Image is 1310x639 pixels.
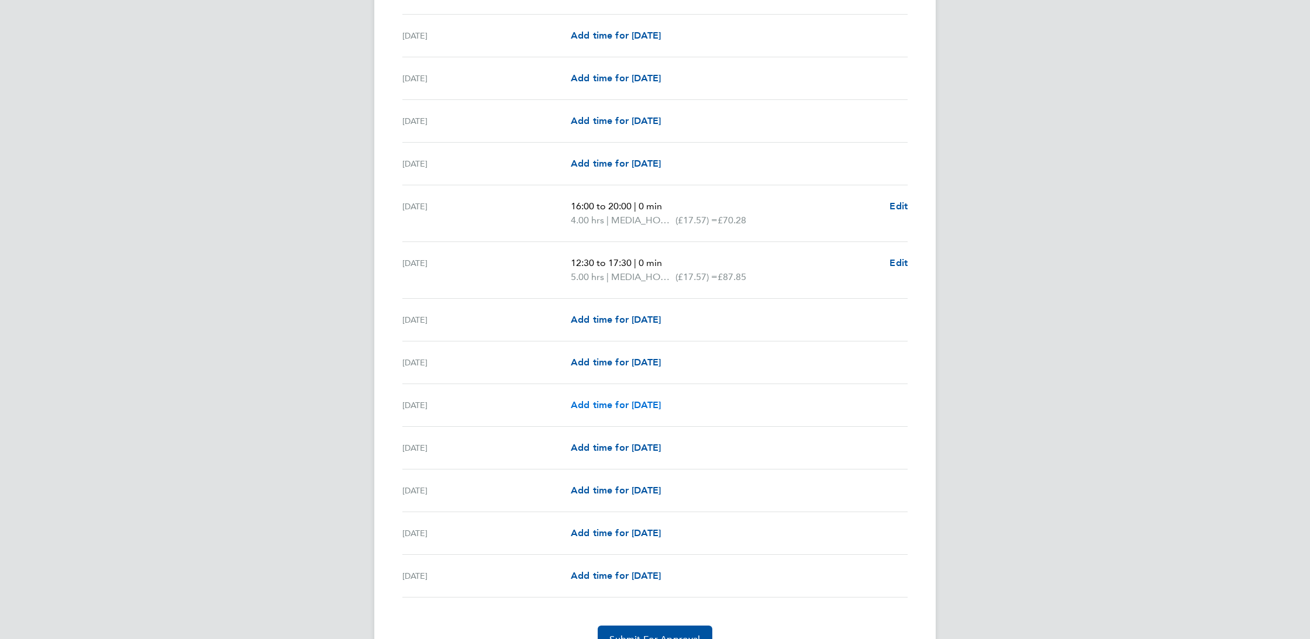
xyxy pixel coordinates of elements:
a: Add time for [DATE] [571,313,661,327]
div: [DATE] [402,355,571,369]
div: [DATE] [402,199,571,227]
span: £70.28 [718,215,746,226]
span: Edit [890,201,908,212]
span: 12:30 to 17:30 [571,257,632,268]
span: Add time for [DATE] [571,30,661,41]
span: Edit [890,257,908,268]
span: (£17.57) = [675,271,718,282]
span: 4.00 hrs [571,215,604,226]
span: Add time for [DATE] [571,72,661,84]
span: | [634,201,636,212]
a: Add time for [DATE] [571,29,661,43]
span: Add time for [DATE] [571,485,661,496]
span: Add time for [DATE] [571,314,661,325]
span: Add time for [DATE] [571,115,661,126]
span: MEDIA_HOURS [611,270,675,284]
span: £87.85 [718,271,746,282]
a: Add time for [DATE] [571,71,661,85]
div: [DATE] [402,441,571,455]
div: [DATE] [402,71,571,85]
span: Add time for [DATE] [571,357,661,368]
span: | [606,271,609,282]
div: [DATE] [402,569,571,583]
a: Add time for [DATE] [571,526,661,540]
span: (£17.57) = [675,215,718,226]
span: Add time for [DATE] [571,158,661,169]
a: Add time for [DATE] [571,114,661,128]
span: Add time for [DATE] [571,442,661,453]
span: 16:00 to 20:00 [571,201,632,212]
div: [DATE] [402,398,571,412]
div: [DATE] [402,114,571,128]
a: Edit [890,199,908,213]
div: [DATE] [402,256,571,284]
span: Add time for [DATE] [571,570,661,581]
a: Add time for [DATE] [571,157,661,171]
div: [DATE] [402,157,571,171]
a: Add time for [DATE] [571,398,661,412]
span: | [634,257,636,268]
div: [DATE] [402,526,571,540]
span: Add time for [DATE] [571,399,661,410]
span: | [606,215,609,226]
span: 0 min [639,201,662,212]
a: Add time for [DATE] [571,569,661,583]
div: [DATE] [402,483,571,498]
span: 0 min [639,257,662,268]
div: [DATE] [402,313,571,327]
span: 5.00 hrs [571,271,604,282]
span: MEDIA_HOURS [611,213,675,227]
a: Edit [890,256,908,270]
a: Add time for [DATE] [571,483,661,498]
span: Add time for [DATE] [571,527,661,538]
div: [DATE] [402,29,571,43]
a: Add time for [DATE] [571,441,661,455]
a: Add time for [DATE] [571,355,661,369]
